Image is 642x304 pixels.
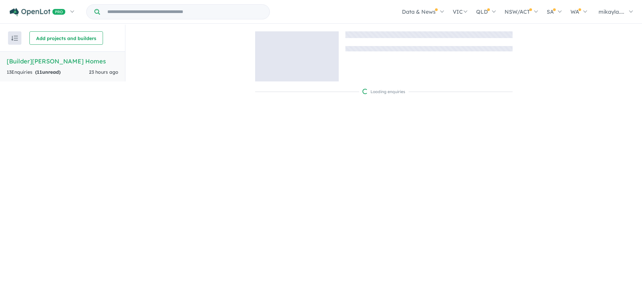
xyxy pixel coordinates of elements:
[29,31,103,45] button: Add projects and builders
[10,8,66,16] img: Openlot PRO Logo White
[35,69,61,75] strong: ( unread)
[599,8,624,15] span: mikayla....
[37,69,42,75] span: 11
[7,68,61,76] div: 13 Enquir ies
[101,5,268,19] input: Try estate name, suburb, builder or developer
[89,69,118,75] span: 23 hours ago
[7,57,118,66] h5: [Builder] [PERSON_NAME] Homes
[362,88,405,95] div: Loading enquiries
[11,36,18,41] img: sort.svg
